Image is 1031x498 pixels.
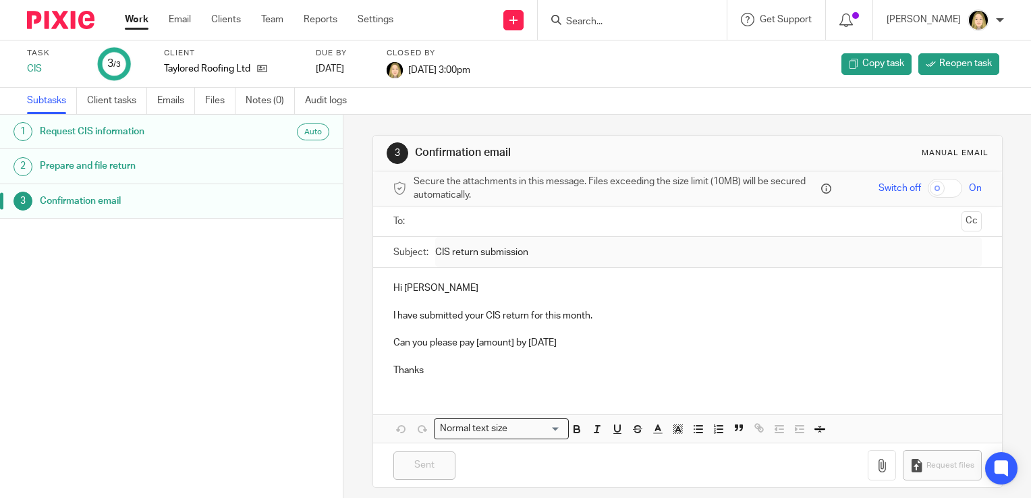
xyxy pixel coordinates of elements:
[415,146,716,160] h1: Confirmation email
[760,15,812,24] span: Get Support
[27,88,77,114] a: Subtasks
[437,422,511,436] span: Normal text size
[414,175,818,202] span: Secure the attachments in this message. Files exceeding the size limit (10MB) will be secured aut...
[887,13,961,26] p: [PERSON_NAME]
[512,422,561,436] input: Search for option
[862,57,904,70] span: Copy task
[13,157,32,176] div: 2
[164,48,299,59] label: Client
[40,191,233,211] h1: Confirmation email
[393,215,408,228] label: To:
[27,11,94,29] img: Pixie
[841,53,912,75] a: Copy task
[393,309,982,323] p: I have submitted your CIS return for this month.
[939,57,992,70] span: Reopen task
[393,246,428,259] label: Subject:
[434,418,569,439] div: Search for option
[387,142,408,164] div: 3
[926,460,974,471] span: Request files
[387,48,470,59] label: Closed by
[27,48,81,59] label: Task
[164,62,250,76] p: Taylored Roofing Ltd
[903,450,981,480] button: Request files
[13,122,32,141] div: 1
[393,364,982,377] p: Thanks
[962,211,982,231] button: Cc
[393,451,455,480] input: Sent
[125,13,148,26] a: Work
[87,88,147,114] a: Client tasks
[157,88,195,114] a: Emails
[565,16,686,28] input: Search
[205,88,235,114] a: Files
[107,56,121,72] div: 3
[393,281,982,295] p: Hi [PERSON_NAME]
[316,62,370,76] div: [DATE]
[918,53,999,75] a: Reopen task
[13,192,32,211] div: 3
[968,9,989,31] img: Phoebe%20Black.png
[969,182,982,195] span: On
[169,13,191,26] a: Email
[304,13,337,26] a: Reports
[113,61,121,68] small: /3
[408,65,470,74] span: [DATE] 3:00pm
[393,336,982,350] p: Can you please pay [amount] by [DATE]
[27,62,81,76] div: CIS
[261,13,283,26] a: Team
[922,148,988,159] div: Manual email
[305,88,357,114] a: Audit logs
[40,121,233,142] h1: Request CIS information
[40,156,233,176] h1: Prepare and file return
[387,62,403,78] img: Phoebe%20Black.png
[211,13,241,26] a: Clients
[297,123,329,140] div: Auto
[358,13,393,26] a: Settings
[246,88,295,114] a: Notes (0)
[879,182,921,195] span: Switch off
[316,48,370,59] label: Due by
